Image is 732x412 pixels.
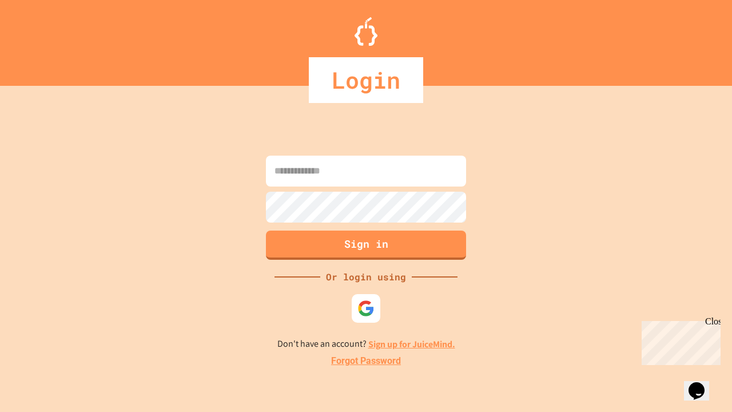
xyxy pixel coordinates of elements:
div: Login [309,57,423,103]
div: Chat with us now!Close [5,5,79,73]
div: Or login using [320,270,412,284]
iframe: chat widget [684,366,721,401]
img: Logo.svg [355,17,377,46]
p: Don't have an account? [277,337,455,351]
img: google-icon.svg [357,300,375,317]
a: Sign up for JuiceMind. [368,338,455,350]
a: Forgot Password [331,354,401,368]
button: Sign in [266,231,466,260]
iframe: chat widget [637,316,721,365]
